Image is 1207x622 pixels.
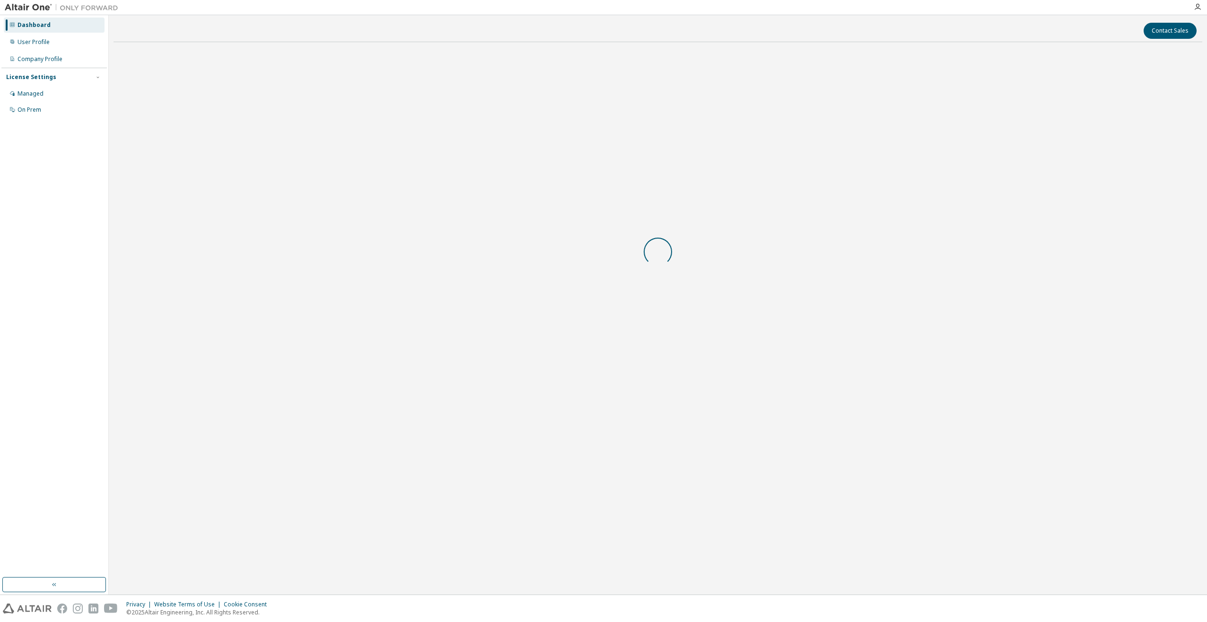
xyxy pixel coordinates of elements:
div: Managed [17,90,44,98]
div: Dashboard [17,21,51,29]
div: On Prem [17,106,41,114]
div: Company Profile [17,55,62,63]
div: Website Terms of Use [154,601,224,608]
img: altair_logo.svg [3,604,52,613]
div: User Profile [17,38,50,46]
div: License Settings [6,73,56,81]
button: Contact Sales [1144,23,1197,39]
img: Altair One [5,3,123,12]
img: linkedin.svg [88,604,98,613]
div: Cookie Consent [224,601,272,608]
img: youtube.svg [104,604,118,613]
img: facebook.svg [57,604,67,613]
div: Privacy [126,601,154,608]
img: instagram.svg [73,604,83,613]
p: © 2025 Altair Engineering, Inc. All Rights Reserved. [126,608,272,616]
